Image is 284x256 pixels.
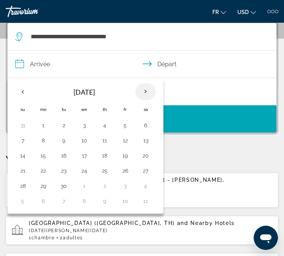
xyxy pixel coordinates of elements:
[6,153,278,165] p: Your Recent Searches
[33,83,135,101] th: [DATE]
[119,150,131,161] button: Day 19
[99,120,111,131] button: Day 4
[29,220,175,226] span: [GEOGRAPHIC_DATA] ([GEOGRAPHIC_DATA], TH)
[58,196,70,206] button: Day 7
[237,6,256,17] button: Change currency
[37,196,49,206] button: Day 6
[99,135,111,146] button: Day 11
[135,83,156,100] button: Next month
[212,6,226,17] button: Change language
[30,31,257,42] input: Search hotel destination
[37,135,49,146] button: Day 8
[140,196,152,206] button: Day 11
[99,181,111,191] button: Day 2
[17,196,29,206] button: Day 5
[31,235,55,240] span: Chambre
[78,181,90,191] button: Day 1
[140,150,152,161] button: Day 20
[140,120,152,131] button: Day 6
[254,226,278,250] iframe: Bouton de lancement de la fenêtre de messagerie
[119,196,131,206] button: Day 10
[17,165,29,176] button: Day 21
[78,165,90,176] button: Day 24
[58,165,70,176] button: Day 23
[63,235,83,240] span: Adultes
[37,150,49,161] button: Day 15
[99,196,111,206] button: Day 9
[140,165,152,176] button: Day 27
[237,9,249,15] span: USD
[37,165,49,176] button: Day 22
[6,6,63,17] a: Travorium
[60,235,83,240] span: 2
[58,120,70,131] button: Day 2
[37,120,49,131] button: Day 1
[78,135,90,146] button: Day 10
[119,165,131,176] button: Day 26
[99,165,111,176] button: Day 25
[78,196,90,206] button: Day 8
[78,150,90,161] button: Day 17
[58,135,70,146] button: Day 9
[17,135,29,146] button: Day 7
[17,150,29,161] button: Day 14
[8,51,276,78] button: Select check in and out date
[6,172,278,208] button: Hotels in Thai Mueang, [GEOGRAPHIC_DATA] - [PERSON_NAME], [GEOGRAPHIC_DATA][DATE][PERSON_NAME][DA...
[140,181,152,191] button: Day 4
[177,220,235,226] span: and Nearby Hotels
[29,235,55,240] span: 1
[8,23,276,133] div: Search widget
[119,120,131,131] button: Day 5
[13,83,156,209] table: Left calendar grid
[140,135,152,146] button: Day 13
[17,120,29,131] button: Day 31
[58,150,70,161] button: Day 16
[17,181,29,191] button: Day 28
[212,9,219,15] span: fr
[78,120,90,131] button: Day 3
[119,181,131,191] button: Day 3
[99,150,111,161] button: Day 18
[13,83,33,100] button: Previous month
[58,181,70,191] button: Day 30
[37,181,49,191] button: Day 29
[119,135,131,146] button: Day 12
[29,228,272,233] p: [DATE][PERSON_NAME][DATE]
[6,215,278,245] button: [GEOGRAPHIC_DATA] ([GEOGRAPHIC_DATA], TH) and Nearby Hotels[DATE][PERSON_NAME][DATE]1Chambre2Adultes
